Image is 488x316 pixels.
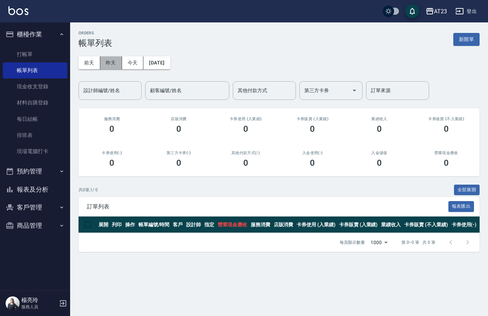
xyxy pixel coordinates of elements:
[453,33,480,46] button: 新開單
[3,143,67,159] a: 現場電腦打卡
[154,117,204,121] h2: 店販消費
[354,151,405,155] h2: 入金儲值
[137,217,171,233] th: 帳單編號/時間
[354,117,405,121] h2: 業績收入
[405,4,419,18] button: save
[287,117,338,121] h2: 卡券販賣 (入業績)
[79,187,98,193] p: 共 0 筆, 1 / 0
[3,25,67,43] button: 櫃檯作業
[295,217,337,233] th: 卡券使用 (入業績)
[176,158,181,168] h3: 0
[3,127,67,143] a: 排班表
[249,217,272,233] th: 服務消費
[79,56,100,69] button: 前天
[216,217,249,233] th: 營業現金應收
[176,124,181,134] h3: 0
[21,297,57,304] h5: 楊亮玲
[6,296,20,310] img: Person
[287,151,338,155] h2: 入金使用(-)
[171,217,184,233] th: 客戶
[3,111,67,127] a: 每日結帳
[448,203,474,209] a: 報表匯出
[377,158,382,168] h3: 0
[349,85,360,96] button: Open
[444,124,449,134] h3: 0
[110,217,123,233] th: 列印
[3,78,67,95] a: 現金收支登錄
[421,151,471,155] h2: 營業現金應收
[3,180,67,199] button: 報表及分析
[100,56,122,69] button: 昨天
[3,95,67,111] a: 材料自購登錄
[8,6,28,15] img: Logo
[154,151,204,155] h2: 第三方卡券(-)
[3,62,67,78] a: 帳單列表
[221,151,271,155] h2: 其他付款方式(-)
[3,46,67,62] a: 打帳單
[243,158,248,168] h3: 0
[203,217,216,233] th: 指定
[377,124,382,134] h3: 0
[87,117,137,121] h3: 服務消費
[221,117,271,121] h2: 卡券使用 (入業績)
[3,217,67,235] button: 商品管理
[448,201,474,212] button: 報表匯出
[79,31,112,35] h2: ORDERS
[123,217,137,233] th: 操作
[243,124,248,134] h3: 0
[450,217,479,233] th: 卡券使用(-)
[109,124,114,134] h3: 0
[272,217,295,233] th: 店販消費
[421,117,471,121] h2: 卡券販賣 (不入業績)
[87,151,137,155] h2: 卡券使用(-)
[143,56,170,69] button: [DATE]
[21,304,57,310] p: 服務人員
[402,217,449,233] th: 卡券販賣 (不入業績)
[310,158,315,168] h3: 0
[79,38,112,48] h3: 帳單列表
[454,185,480,195] button: 全部展開
[3,198,67,217] button: 客戶管理
[401,239,435,246] p: 第 0–0 筆 共 0 筆
[453,5,480,18] button: 登出
[368,233,390,252] div: 1000
[340,239,365,246] p: 每頁顯示數量
[379,217,402,233] th: 業績收入
[434,7,447,16] div: AT23
[3,162,67,180] button: 預約管理
[310,124,315,134] h3: 0
[122,56,144,69] button: 今天
[337,217,380,233] th: 卡券販賣 (入業績)
[97,217,110,233] th: 展開
[184,217,203,233] th: 設計師
[453,36,480,42] a: 新開單
[109,158,114,168] h3: 0
[444,158,449,168] h3: 0
[423,4,450,19] button: AT23
[87,203,448,210] span: 訂單列表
